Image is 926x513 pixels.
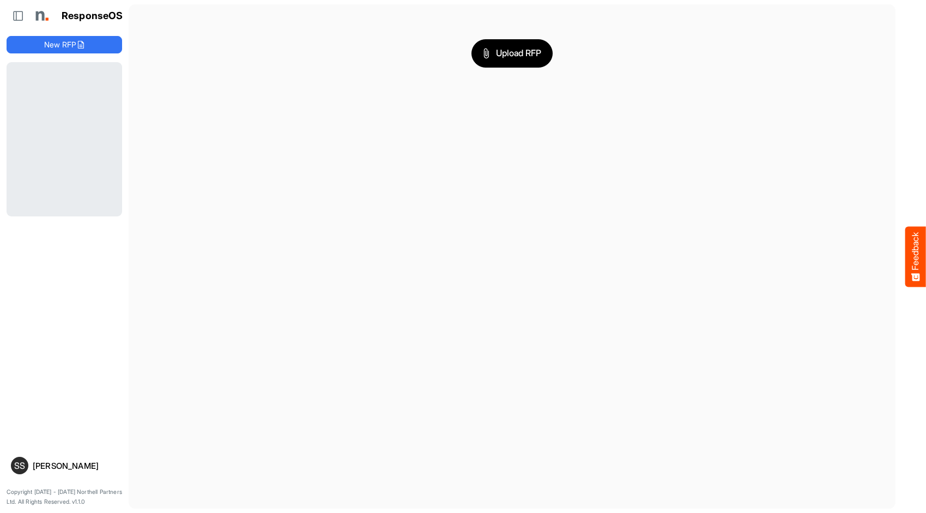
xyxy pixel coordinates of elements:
div: [PERSON_NAME] [33,462,118,470]
button: Upload RFP [471,39,553,68]
span: SS [14,461,25,470]
h1: ResponseOS [62,10,123,22]
img: Northell [30,5,52,27]
div: Loading... [7,62,122,216]
span: Upload RFP [483,46,542,61]
button: Feedback [905,226,926,287]
button: New RFP [7,36,122,53]
p: Copyright [DATE] - [DATE] Northell Partners Ltd. All Rights Reserved. v1.1.0 [7,487,122,506]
